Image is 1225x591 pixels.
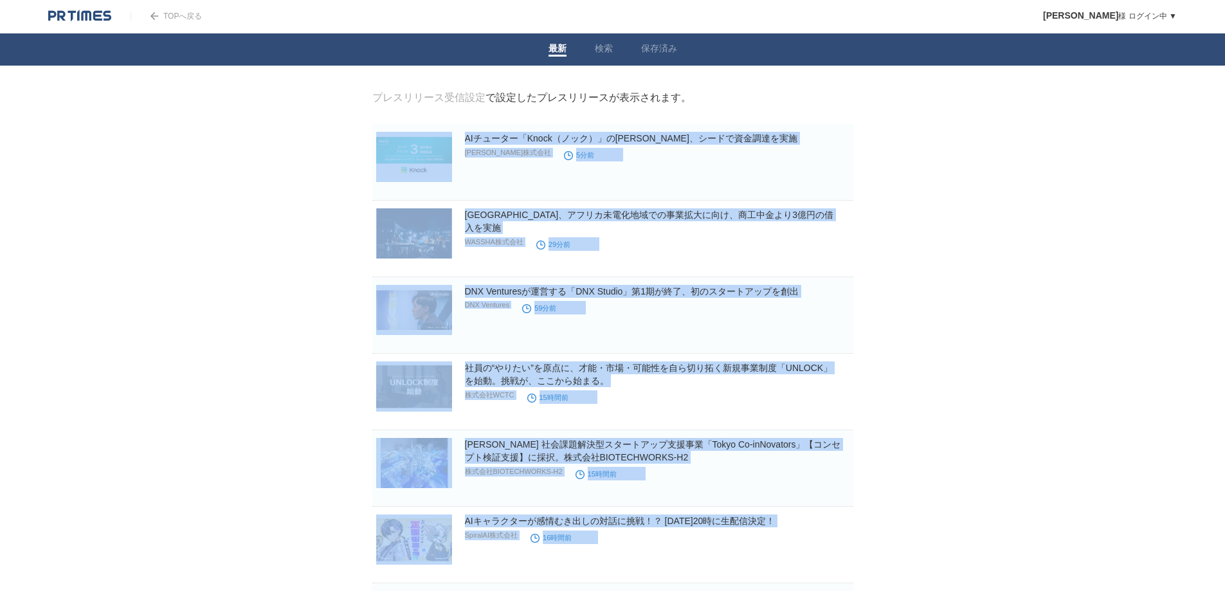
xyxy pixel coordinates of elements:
[1043,12,1177,21] a: [PERSON_NAME]様 ログイン中 ▼
[465,286,799,296] a: DNX Venturesが運営する「DNX Studio」第1期が終了、初のスタートアップを創出
[372,92,485,103] a: プレスリリース受信設定
[465,301,510,309] p: DNX Ventures
[1043,10,1118,21] span: [PERSON_NAME]
[576,470,617,478] time: 15時間前
[595,43,613,57] a: 検索
[376,132,452,182] img: AIチューター「Knock（ノック）」のHanji、シードで資金調達を実施
[549,43,567,57] a: 最新
[465,531,518,540] p: SpiralAI株式会社
[131,12,202,21] a: TOPへ戻る
[531,534,572,541] time: 16時間前
[536,241,570,248] time: 29分前
[465,210,834,233] a: [GEOGRAPHIC_DATA]、アフリカ未電化地域での事業拡大に向け、商工中金より3億円の借入を実施
[465,133,797,143] a: AIチューター「Knock（ノック）」の[PERSON_NAME]、シードで資金調達を実施
[641,43,677,57] a: 保存済み
[465,516,776,526] a: AIキャラクターが感情むき出しの対話に挑戦！？ [DATE]20時に生配信決定！
[372,91,691,105] div: で設定したプレスリリースが表示されます。
[465,148,551,158] p: [PERSON_NAME]株式会社
[150,12,158,20] img: arrow.png
[564,151,594,159] time: 5分前
[522,304,556,312] time: 59分前
[527,394,568,401] time: 15時間前
[376,361,452,412] img: 社員の“やりたい”を原点に、才能・市場・可能性を自ら切り拓く新規事業制度「UNLOCK」を始動。挑戦が、ここから始まる。
[376,285,452,335] img: DNX Venturesが運営する「DNX Studio」第1期が終了、初のスタートアップを創出
[48,10,111,23] img: logo.png
[465,439,841,462] a: [PERSON_NAME] 社会課題解決型スタートアップ支援事業「Tokyo Co-inNovators」【コンセプト検証支援】に採択。株式会社BIOTECHWORKS-H2
[376,514,452,565] img: AIキャラクターが感情むき出しの対話に挑戦！？ 8月15日（金）20時に生配信決定！
[465,363,833,386] a: 社員の“やりたい”を原点に、才能・市場・可能性を自ら切り拓く新規事業制度「UNLOCK」を始動。挑戦が、ここから始まる。
[465,390,514,400] p: 株式会社WCTC
[376,208,452,259] img: WASSHA、アフリカ未電化地域での事業拡大に向け、商工中金より3億円の借入を実施
[376,438,452,488] img: 東京都 社会課題解決型スタートアップ支援事業「Tokyo Co-inNovators」【コンセプト検証支援】に採択。株式会社BIOTECHWORKS-H2
[465,467,563,477] p: 株式会社BIOTECHWORKS-H2
[465,237,523,247] p: WASSHA株式会社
